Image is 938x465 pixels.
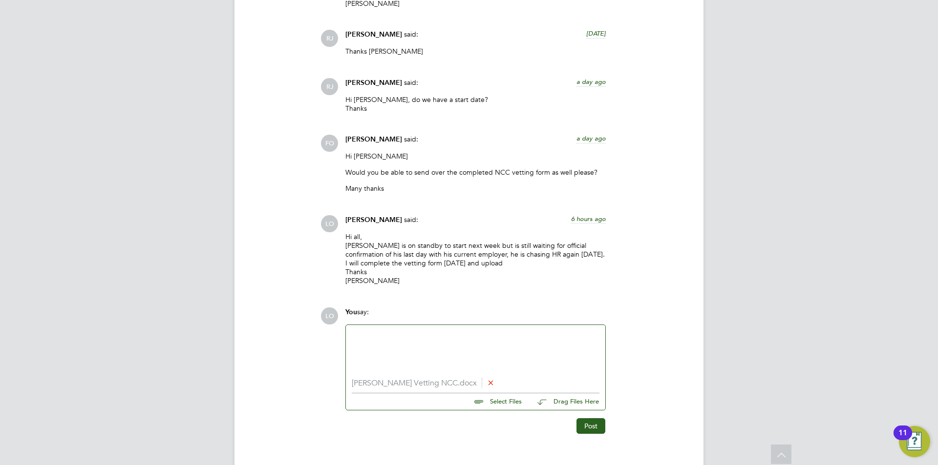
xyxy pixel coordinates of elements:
li: [PERSON_NAME] Vetting NCC.docx [352,379,599,388]
span: said: [404,215,418,224]
span: FO [321,135,338,152]
span: said: [404,30,418,39]
span: [PERSON_NAME] [345,30,402,39]
span: said: [404,135,418,143]
button: Drag Files Here [530,392,599,412]
span: LO [321,215,338,232]
span: said: [404,78,418,87]
p: Would you be able to send over the completed NCC vetting form as well please? [345,168,606,177]
span: RJ [321,78,338,95]
span: You [345,308,357,316]
span: LO [321,307,338,324]
span: a day ago [576,78,606,86]
span: [PERSON_NAME] [345,79,402,87]
span: [DATE] [586,29,606,38]
button: Open Resource Center, 11 new notifications [899,426,930,457]
div: 11 [898,433,907,445]
button: Post [576,418,605,434]
p: Hi all, [PERSON_NAME] is on standby to start next week but is still waiting for official confirma... [345,232,606,285]
div: say: [345,307,606,324]
span: a day ago [576,134,606,142]
span: RJ [321,30,338,47]
p: Many thanks [345,184,606,193]
span: 6 hours ago [571,215,606,223]
p: Hi [PERSON_NAME], do we have a start date? Thanks [345,95,606,113]
span: [PERSON_NAME] [345,135,402,143]
p: Thanks [PERSON_NAME] [345,47,606,56]
p: Hi [PERSON_NAME] [345,152,606,161]
span: [PERSON_NAME] [345,216,402,224]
